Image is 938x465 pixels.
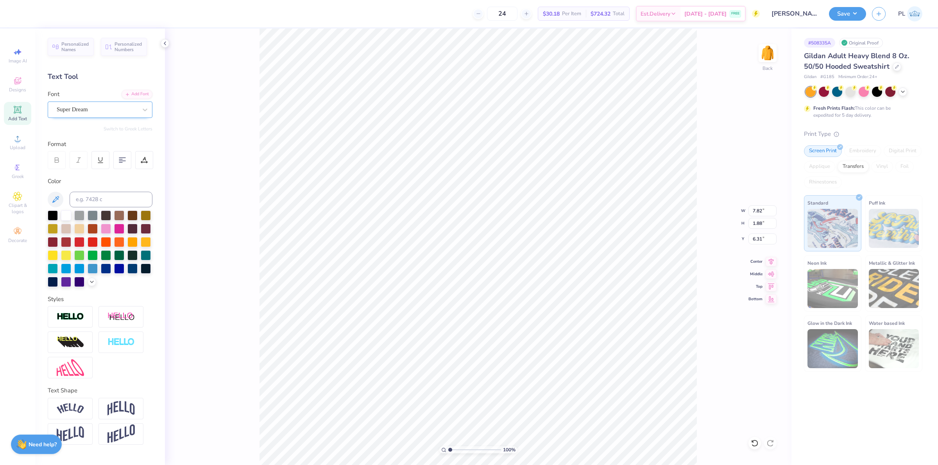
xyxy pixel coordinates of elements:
span: Per Item [562,10,581,18]
img: Arch [107,401,135,416]
span: Minimum Order: 24 + [838,74,877,80]
img: Neon Ink [807,269,858,308]
div: Print Type [804,130,922,139]
span: Center [748,259,763,264]
button: Save [829,7,866,21]
button: Switch to Greek Letters [104,126,152,132]
div: Format [48,140,153,149]
img: Free Distort [57,359,84,376]
img: 3d Illusion [57,336,84,349]
img: Arc [57,403,84,414]
span: Add Text [8,116,27,122]
div: Original Proof [839,38,883,48]
span: Neon Ink [807,259,827,267]
span: FREE [731,11,739,16]
img: Standard [807,209,858,248]
span: Total [613,10,625,18]
span: Standard [807,199,828,207]
div: Digital Print [884,145,922,157]
div: Back [763,65,773,72]
input: Untitled Design [766,6,823,21]
span: Water based Ink [869,319,905,327]
img: Rise [107,424,135,444]
div: Vinyl [871,161,893,173]
div: Applique [804,161,835,173]
span: $724.32 [591,10,610,18]
img: Stroke [57,312,84,321]
span: $30.18 [543,10,560,18]
img: Glow in the Dark Ink [807,329,858,368]
span: PL [898,9,905,18]
span: Gildan [804,74,816,80]
span: Middle [748,271,763,277]
div: Add Font [122,90,152,99]
a: PL [898,6,922,21]
img: Water based Ink [869,329,919,368]
div: Rhinestones [804,176,842,188]
img: Metallic & Glitter Ink [869,269,919,308]
img: Shadow [107,312,135,322]
label: Font [48,90,59,99]
div: Screen Print [804,145,842,157]
div: # 508335A [804,38,835,48]
input: e.g. 7428 c [70,192,152,207]
div: Text Shape [48,386,152,395]
strong: Fresh Prints Flash: [813,105,855,111]
div: Text Tool [48,71,152,82]
span: Decorate [8,237,27,244]
span: Personalized Names [61,41,89,52]
span: Upload [10,144,25,151]
img: Back [760,45,775,61]
span: Top [748,284,763,289]
img: Negative Space [107,338,135,347]
span: Est. Delivery [641,10,670,18]
div: Color [48,177,152,186]
input: – – [487,7,517,21]
span: Puff Ink [869,199,885,207]
div: This color can be expedited for 5 day delivery. [813,105,909,119]
span: Image AI [9,58,27,64]
span: Metallic & Glitter Ink [869,259,915,267]
img: Pamela Lois Reyes [907,6,922,21]
img: Flag [57,426,84,442]
span: Designs [9,87,26,93]
div: Styles [48,295,152,304]
img: Puff Ink [869,209,919,248]
span: Glow in the Dark Ink [807,319,852,327]
div: Transfers [838,161,869,173]
span: Clipart & logos [4,202,31,215]
span: 100 % [503,446,516,453]
div: Embroidery [844,145,881,157]
strong: Need help? [29,441,57,448]
span: Gildan Adult Heavy Blend 8 Oz. 50/50 Hooded Sweatshirt [804,51,909,71]
span: # G185 [820,74,834,80]
span: Personalized Numbers [115,41,142,52]
span: Greek [12,173,24,180]
span: Bottom [748,296,763,302]
div: Foil [895,161,914,173]
span: [DATE] - [DATE] [684,10,727,18]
